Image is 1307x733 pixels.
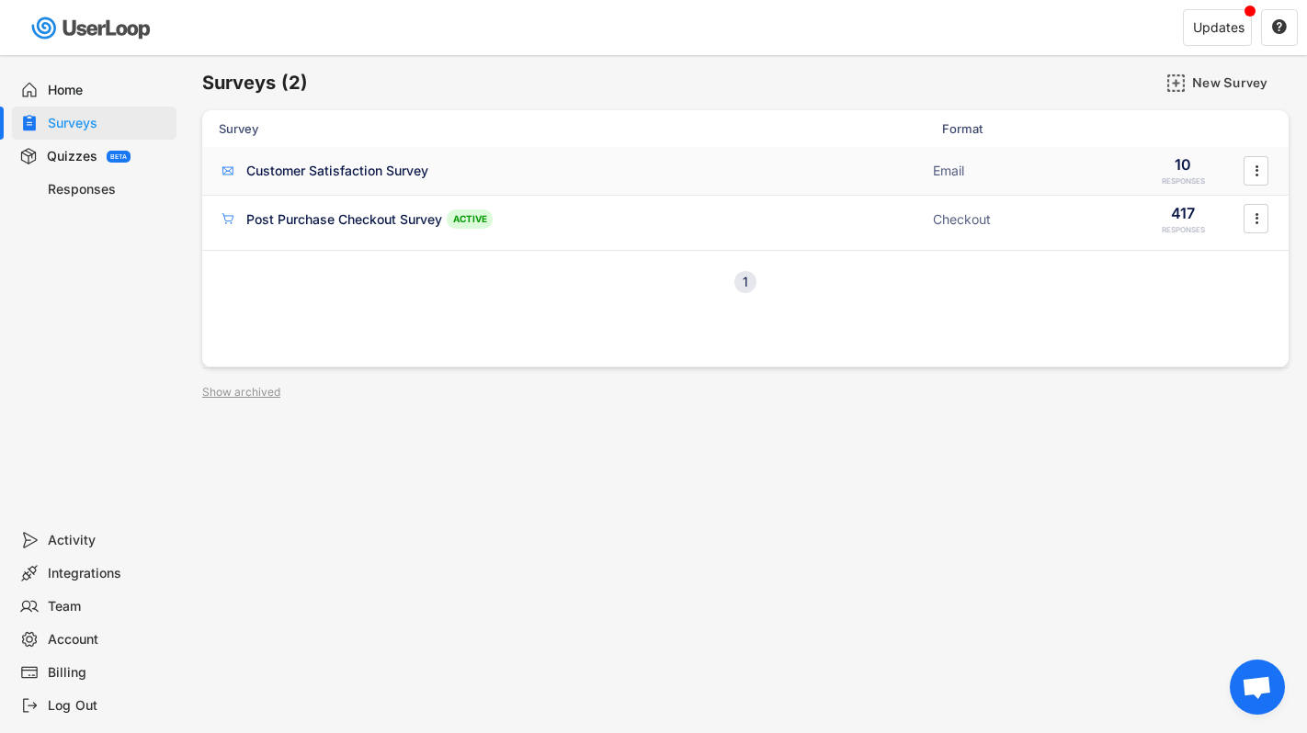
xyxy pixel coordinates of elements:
div: RESPONSES [1162,225,1205,235]
div: BETA [110,153,127,160]
div: Post Purchase Checkout Survey [246,210,442,229]
div: ACTIVE [447,209,493,229]
div: RESPONSES [1162,176,1205,186]
img: userloop-logo-01.svg [28,9,157,47]
h6: Surveys (2) [202,71,308,96]
text:  [1255,209,1258,229]
div: 10 [1175,154,1191,175]
div: Email [933,162,1117,180]
text:  [1255,161,1258,180]
div: Home [48,82,169,99]
div: Responses [48,181,169,198]
div: Log Out [48,697,169,715]
text:  [1272,18,1287,35]
div: Activity [48,532,169,549]
div: New Survey [1192,74,1284,91]
div: Checkout [933,210,1117,229]
div: Open chat [1230,660,1285,715]
div: Updates [1193,21,1244,34]
div: Integrations [48,565,169,582]
div: Quizzes [47,148,97,165]
div: Team [48,598,169,615]
div: Show archived [202,387,280,398]
button:  [1247,205,1266,232]
div: Billing [48,664,169,682]
div: 417 [1171,203,1195,223]
div: 1 [734,276,756,288]
button:  [1271,19,1288,36]
div: Account [48,631,169,648]
div: Surveys [48,115,169,132]
div: Format [942,120,1126,137]
button:  [1247,157,1266,185]
div: Customer Satisfaction Survey [246,162,428,180]
img: AddMajor.svg [1166,73,1186,93]
div: Survey [219,120,931,137]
